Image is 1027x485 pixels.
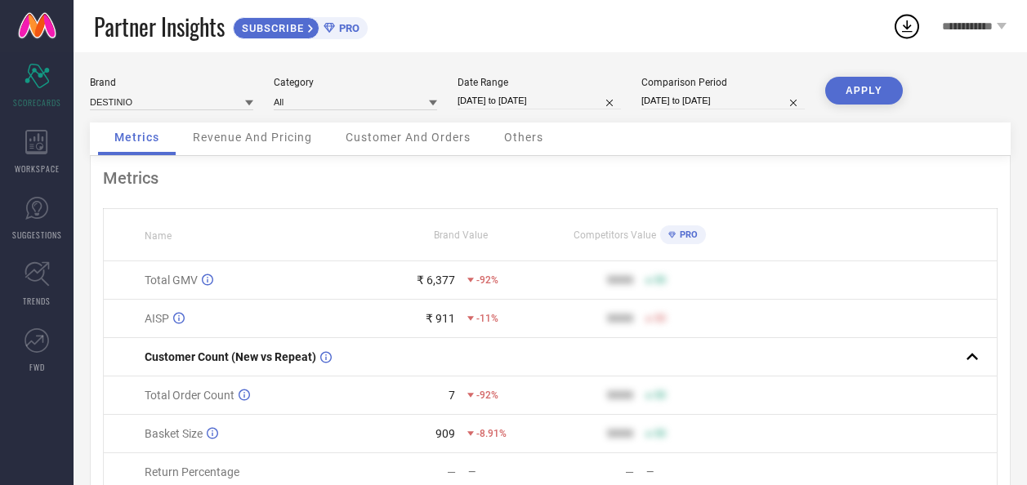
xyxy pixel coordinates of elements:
div: — [447,465,456,478]
span: 50 [654,313,666,324]
div: 909 [435,427,455,440]
span: SUGGESTIONS [12,229,62,241]
span: SCORECARDS [13,96,61,109]
div: Open download list [892,11,922,41]
div: Metrics [103,168,998,188]
span: Customer And Orders [346,131,471,144]
span: Return Percentage [145,465,239,478]
span: WORKSPACE [15,162,60,175]
div: 9999 [607,389,633,402]
div: — [625,465,634,478]
span: AISP [145,312,169,325]
span: PRO [335,22,359,34]
div: 9999 [607,274,633,287]
span: FWD [29,361,45,373]
div: ₹ 6,377 [417,274,455,287]
a: SUBSCRIBEPRO [233,13,368,39]
div: Category [274,77,437,88]
span: Brand Value [434,229,488,241]
input: Select date range [458,92,621,109]
div: Brand [90,77,253,88]
input: Select comparison period [641,92,805,109]
span: Revenue And Pricing [193,131,312,144]
div: ₹ 911 [426,312,455,325]
span: 50 [654,389,666,401]
div: 7 [449,389,455,402]
button: APPLY [825,77,903,105]
span: TRENDS [23,295,51,307]
div: — [468,466,550,478]
div: 9999 [607,312,633,325]
span: Customer Count (New vs Repeat) [145,350,316,363]
span: Total Order Count [145,389,234,402]
span: -8.91% [476,428,507,439]
span: SUBSCRIBE [234,22,308,34]
span: 50 [654,274,666,286]
span: -92% [476,389,498,401]
span: PRO [676,229,698,240]
span: Basket Size [145,427,203,440]
div: Date Range [458,77,621,88]
span: Name [145,230,172,242]
span: 50 [654,428,666,439]
span: Total GMV [145,274,198,287]
span: Metrics [114,131,159,144]
div: — [646,466,728,478]
div: 9999 [607,427,633,440]
span: -92% [476,274,498,286]
span: Competitors Value [574,229,656,241]
span: -11% [476,313,498,324]
span: Others [504,131,543,144]
span: Partner Insights [94,10,225,43]
div: Comparison Period [641,77,805,88]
